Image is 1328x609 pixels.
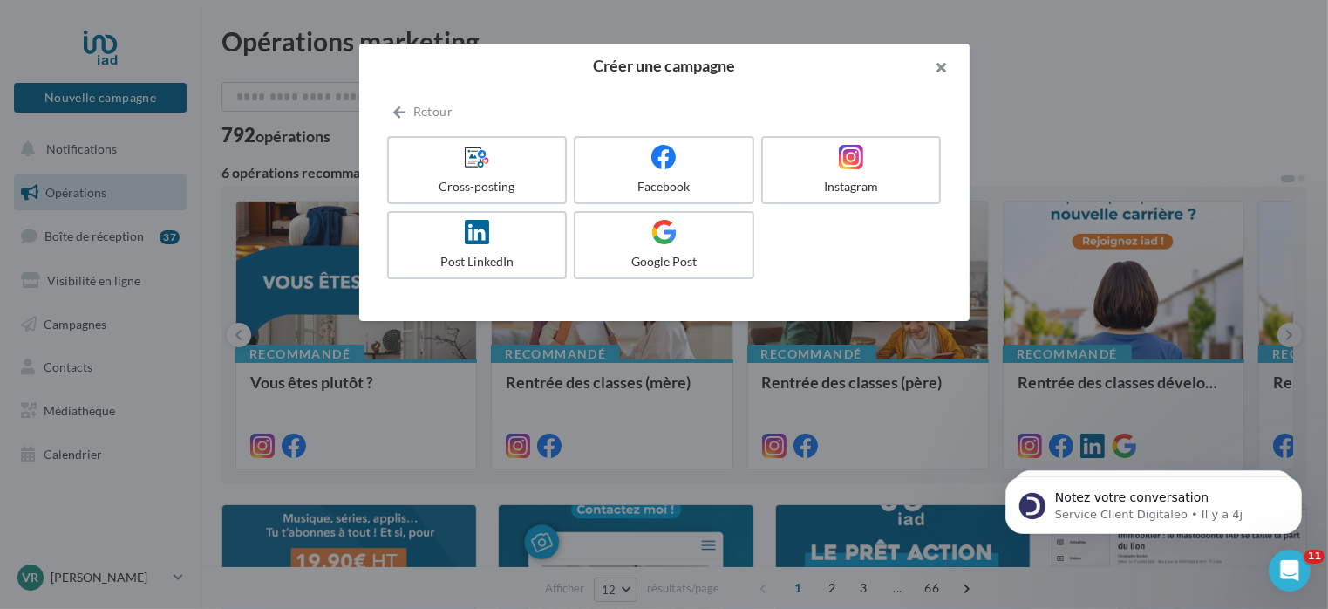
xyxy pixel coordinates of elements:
[979,440,1328,562] iframe: Intercom notifications message
[396,253,559,270] div: Post LinkedIn
[396,178,559,195] div: Cross-posting
[387,101,460,122] button: Retour
[770,178,933,195] div: Instagram
[1269,550,1311,592] iframe: Intercom live chat
[1304,550,1325,564] span: 11
[582,253,746,270] div: Google Post
[387,58,942,73] h2: Créer une campagne
[582,178,746,195] div: Facebook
